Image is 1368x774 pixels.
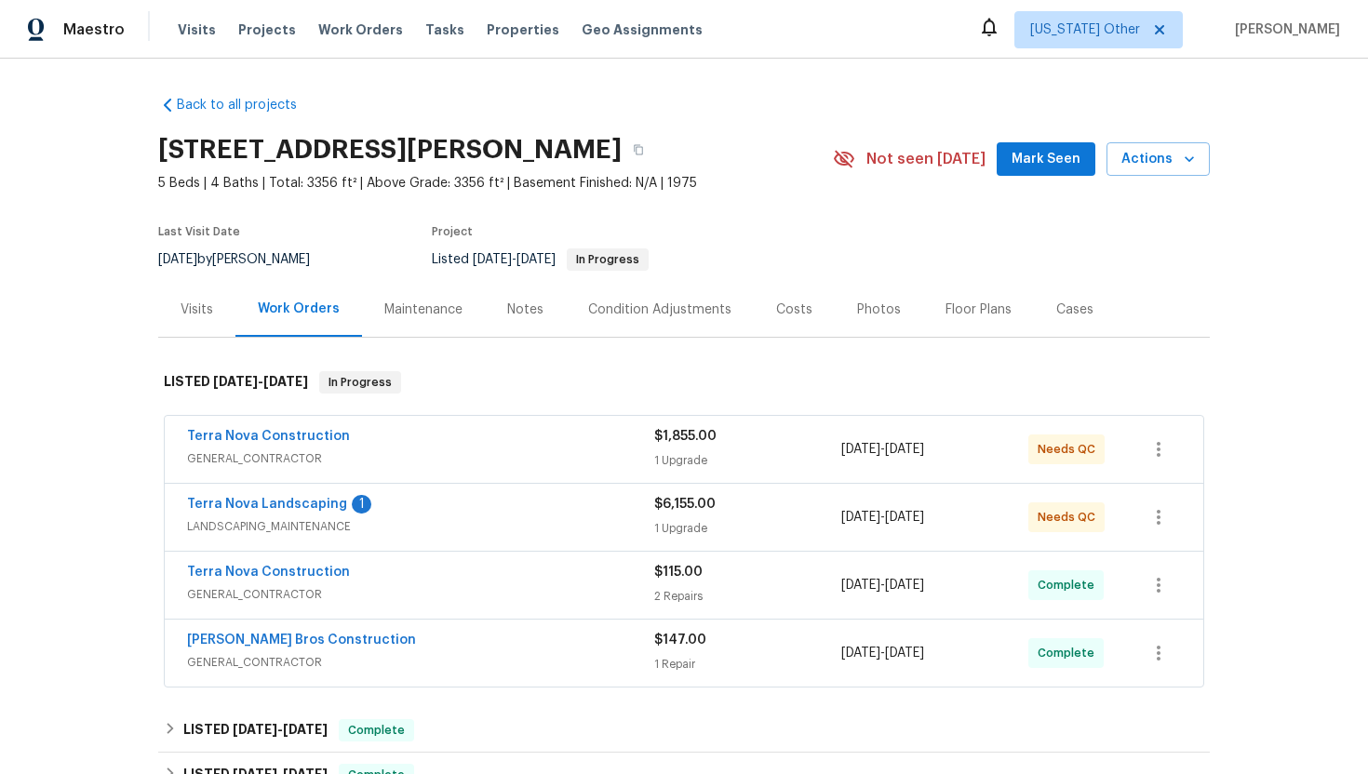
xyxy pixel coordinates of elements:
[432,226,473,237] span: Project
[341,721,412,740] span: Complete
[841,576,924,594] span: -
[187,449,654,468] span: GENERAL_CONTRACTOR
[158,708,1210,753] div: LISTED [DATE]-[DATE]Complete
[1038,644,1102,662] span: Complete
[432,253,649,266] span: Listed
[384,300,463,319] div: Maintenance
[841,443,880,456] span: [DATE]
[187,585,654,604] span: GENERAL_CONTRACTOR
[158,174,833,193] span: 5 Beds | 4 Baths | Total: 3356 ft² | Above Grade: 3356 ft² | Basement Finished: N/A | 1975
[582,20,703,39] span: Geo Assignments
[233,723,277,736] span: [DATE]
[164,371,308,394] h6: LISTED
[654,430,717,443] span: $1,855.00
[622,133,655,167] button: Copy Address
[1106,142,1210,177] button: Actions
[187,634,416,647] a: [PERSON_NAME] Bros Construction
[158,353,1210,412] div: LISTED [DATE]-[DATE]In Progress
[187,498,347,511] a: Terra Nova Landscaping
[654,566,703,579] span: $115.00
[283,723,328,736] span: [DATE]
[187,566,350,579] a: Terra Nova Construction
[654,634,706,647] span: $147.00
[158,226,240,237] span: Last Visit Date
[238,20,296,39] span: Projects
[654,587,841,606] div: 2 Repairs
[1030,20,1140,39] span: [US_STATE] Other
[841,644,924,662] span: -
[263,375,308,388] span: [DATE]
[158,253,197,266] span: [DATE]
[178,20,216,39] span: Visits
[516,253,556,266] span: [DATE]
[507,300,543,319] div: Notes
[841,647,880,660] span: [DATE]
[181,300,213,319] div: Visits
[841,440,924,459] span: -
[425,23,464,36] span: Tasks
[866,150,986,168] span: Not seen [DATE]
[473,253,556,266] span: -
[997,142,1095,177] button: Mark Seen
[187,653,654,672] span: GENERAL_CONTRACTOR
[321,373,399,392] span: In Progress
[63,20,125,39] span: Maestro
[569,254,647,265] span: In Progress
[158,140,622,159] h2: [STREET_ADDRESS][PERSON_NAME]
[654,519,841,538] div: 1 Upgrade
[473,253,512,266] span: [DATE]
[885,647,924,660] span: [DATE]
[654,655,841,674] div: 1 Repair
[158,96,337,114] a: Back to all projects
[213,375,258,388] span: [DATE]
[885,443,924,456] span: [DATE]
[654,498,716,511] span: $6,155.00
[187,517,654,536] span: LANDSCAPING_MAINTENANCE
[487,20,559,39] span: Properties
[776,300,812,319] div: Costs
[352,495,371,514] div: 1
[946,300,1012,319] div: Floor Plans
[258,300,340,318] div: Work Orders
[841,511,880,524] span: [DATE]
[1038,508,1103,527] span: Needs QC
[1038,576,1102,594] span: Complete
[233,723,328,736] span: -
[1227,20,1340,39] span: [PERSON_NAME]
[841,579,880,592] span: [DATE]
[183,719,328,741] h6: LISTED
[588,300,731,319] div: Condition Adjustments
[158,248,332,271] div: by [PERSON_NAME]
[1012,148,1080,171] span: Mark Seen
[841,508,924,527] span: -
[1056,300,1093,319] div: Cases
[654,451,841,470] div: 1 Upgrade
[213,375,308,388] span: -
[1121,148,1195,171] span: Actions
[885,511,924,524] span: [DATE]
[187,430,350,443] a: Terra Nova Construction
[1038,440,1103,459] span: Needs QC
[885,579,924,592] span: [DATE]
[857,300,901,319] div: Photos
[318,20,403,39] span: Work Orders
